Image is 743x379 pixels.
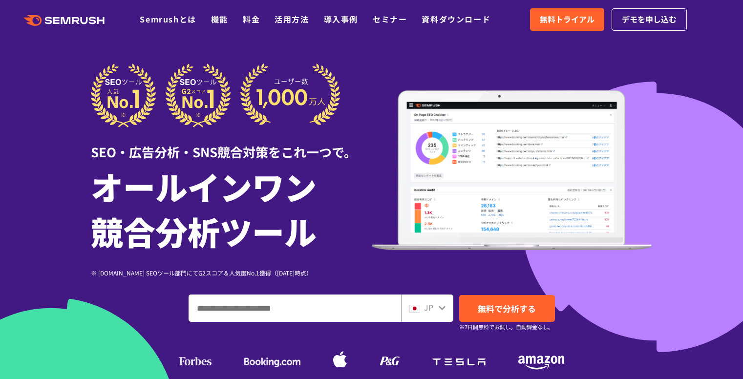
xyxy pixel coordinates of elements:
[530,8,604,31] a: 無料トライアル
[612,8,687,31] a: デモを申し込む
[459,295,555,322] a: 無料で分析する
[478,302,536,315] span: 無料で分析する
[91,127,372,161] div: SEO・広告分析・SNS競合対策をこれ一つで。
[540,13,594,26] span: 無料トライアル
[91,268,372,277] div: ※ [DOMAIN_NAME] SEOツール部門にてG2スコア＆人気度No.1獲得（[DATE]時点）
[424,301,433,313] span: JP
[243,13,260,25] a: 料金
[91,164,372,253] h1: オールインワン 競合分析ツール
[275,13,309,25] a: 活用方法
[324,13,358,25] a: 導入事例
[211,13,228,25] a: 機能
[189,295,401,321] input: ドメイン、キーワードまたはURLを入力してください
[422,13,490,25] a: 資料ダウンロード
[373,13,407,25] a: セミナー
[622,13,677,26] span: デモを申し込む
[459,322,553,332] small: ※7日間無料でお試し。自動課金なし。
[140,13,196,25] a: Semrushとは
